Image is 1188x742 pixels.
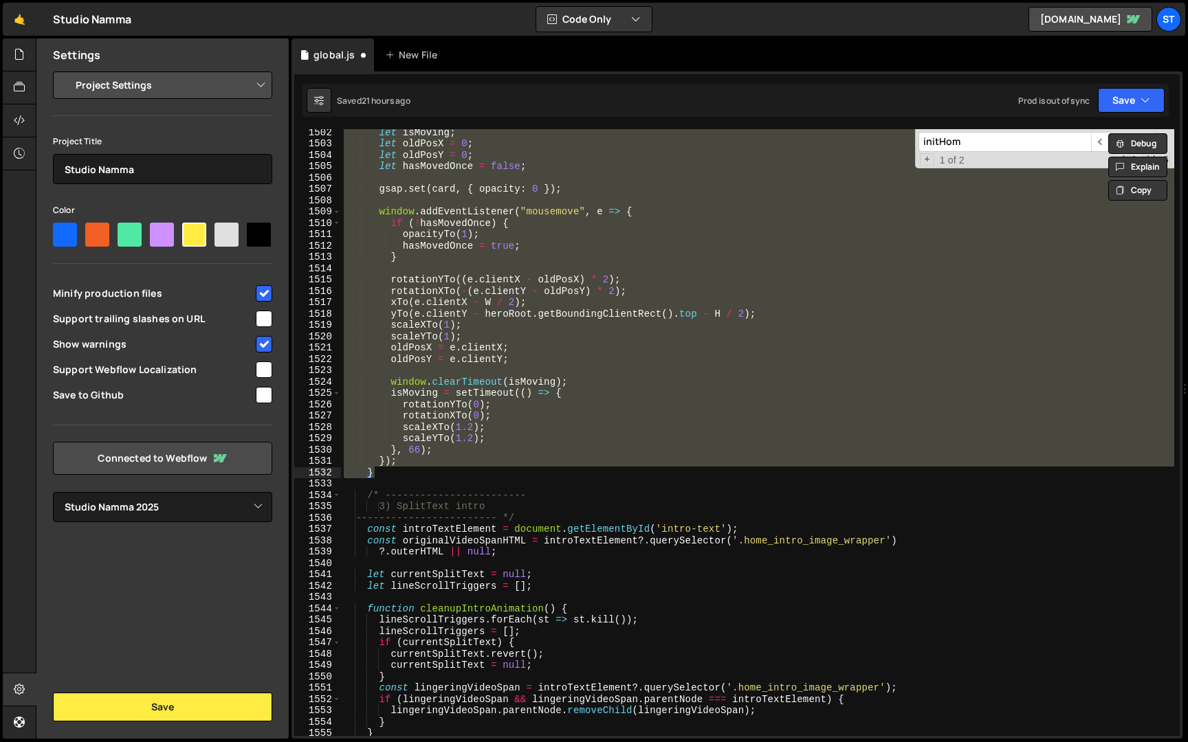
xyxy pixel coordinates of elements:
div: 1503 [294,138,341,150]
div: 1525 [294,387,341,399]
div: 1526 [294,399,341,411]
div: New File [385,48,443,62]
span: ​ [1091,132,1110,152]
div: Saved [337,95,410,106]
div: 1510 [294,218,341,229]
span: Save to Github [53,388,254,402]
div: 21 hours ago [362,95,410,106]
div: 1505 [294,161,341,172]
div: 1554 [294,717,341,728]
div: 1507 [294,183,341,195]
div: 1533 [294,478,341,490]
div: 1535 [294,501,341,513]
div: 1555 [294,728,341,739]
div: 1551 [294,682,341,694]
button: Save [53,693,272,721]
div: 1553 [294,705,341,717]
div: 1549 [294,660,341,671]
div: Studio Namma [53,11,131,27]
span: Toggle Replace mode [920,153,934,166]
div: 1521 [294,342,341,354]
div: 1542 [294,581,341,592]
div: Prod is out of sync [1018,95,1090,106]
input: Project name [53,154,272,184]
div: 1538 [294,535,341,547]
div: 1523 [294,365,341,376]
div: 1506 [294,172,341,184]
div: 1512 [294,240,341,252]
button: Code Only [536,7,652,32]
span: Support Webflow Localization [53,363,254,376]
div: 1515 [294,274,341,286]
div: 1528 [294,422,341,434]
div: 1531 [294,456,341,467]
div: 1534 [294,490,341,502]
div: 1519 [294,319,341,331]
span: Support trailing slashes on URL [53,312,254,326]
label: Project Title [53,135,102,148]
a: Connected to Webflow [53,442,272,475]
button: Save [1098,88,1165,113]
div: 1527 [294,410,341,422]
div: 1524 [294,376,341,388]
div: 1552 [294,694,341,706]
div: 1511 [294,229,341,240]
div: 1522 [294,354,341,366]
div: 1548 [294,649,341,660]
div: 1516 [294,286,341,297]
div: 1502 [294,127,341,139]
div: 1543 [294,592,341,603]
div: 1532 [294,467,341,479]
div: 1545 [294,614,341,626]
div: 1540 [294,558,341,570]
div: 1520 [294,331,341,343]
a: 🤙 [3,3,36,36]
div: 1547 [294,637,341,649]
div: 1546 [294,626,341,638]
button: Debug [1108,133,1167,154]
a: [DOMAIN_NAME] [1028,7,1152,32]
div: 1529 [294,433,341,445]
div: 1504 [294,150,341,161]
div: global.js [313,48,355,62]
input: Search for [918,132,1091,152]
label: Color [53,203,75,217]
span: Show warnings [53,337,254,351]
div: 1513 [294,251,341,263]
button: Explain [1108,157,1167,177]
div: 1539 [294,546,341,558]
div: 1544 [294,603,341,615]
div: 1537 [294,524,341,535]
div: 1550 [294,671,341,683]
button: Copy [1108,180,1167,201]
div: 1514 [294,263,341,275]
div: 1541 [294,569,341,581]
div: 1536 [294,513,341,524]
div: 1509 [294,206,341,218]
span: Minify production files [53,286,254,300]
h2: Settings [53,47,100,63]
div: 1518 [294,308,341,320]
div: 1530 [294,445,341,456]
span: 1 of 2 [934,155,970,166]
a: St [1156,7,1181,32]
div: 1517 [294,297,341,308]
div: 1508 [294,195,341,207]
